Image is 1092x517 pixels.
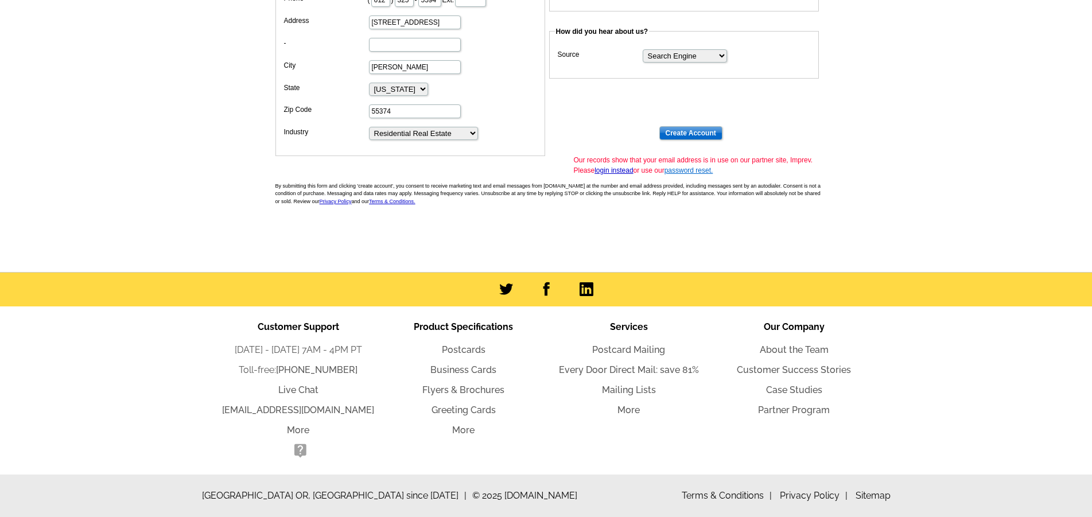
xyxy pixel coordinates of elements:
[780,490,848,501] a: Privacy Policy
[284,38,368,48] label: -
[737,364,851,375] a: Customer Success Stories
[574,155,826,176] span: Our records show that your email address is in use on our partner site, Imprev. Please or use our
[216,343,381,357] li: [DATE] - [DATE] 7AM - 4PM PT
[592,344,665,355] a: Postcard Mailing
[856,490,891,501] a: Sitemap
[284,127,368,137] label: Industry
[202,489,467,503] span: [GEOGRAPHIC_DATA] OR, [GEOGRAPHIC_DATA] since [DATE]
[320,199,352,204] a: Privacy Policy
[422,384,504,395] a: Flyers & Brochures
[284,83,368,93] label: State
[452,425,475,436] a: More
[758,405,830,415] a: Partner Program
[278,384,318,395] a: Live Chat
[760,344,829,355] a: About the Team
[258,321,339,332] span: Customer Support
[602,384,656,395] a: Mailing Lists
[764,321,825,332] span: Our Company
[617,405,640,415] a: More
[369,199,415,204] a: Terms & Conditions.
[682,490,772,501] a: Terms & Conditions
[559,364,699,375] a: Every Door Direct Mail: save 81%
[594,166,633,174] a: login instead
[275,182,826,206] p: By submitting this form and clicking 'create account', you consent to receive marketing text and ...
[610,321,648,332] span: Services
[659,126,722,140] input: Create Account
[284,15,368,26] label: Address
[664,166,713,174] a: password reset.
[284,104,368,115] label: Zip Code
[287,425,309,436] a: More
[442,344,485,355] a: Postcards
[558,49,642,60] label: Source
[414,321,513,332] span: Product Specifications
[430,364,496,375] a: Business Cards
[766,384,822,395] a: Case Studies
[472,489,577,503] span: © 2025 [DOMAIN_NAME]
[222,405,374,415] a: [EMAIL_ADDRESS][DOMAIN_NAME]
[276,364,357,375] a: [PHONE_NUMBER]
[432,405,496,415] a: Greeting Cards
[862,250,1092,517] iframe: LiveChat chat widget
[216,363,381,377] li: Toll-free:
[555,26,650,37] legend: How did you hear about us?
[284,60,368,71] label: City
